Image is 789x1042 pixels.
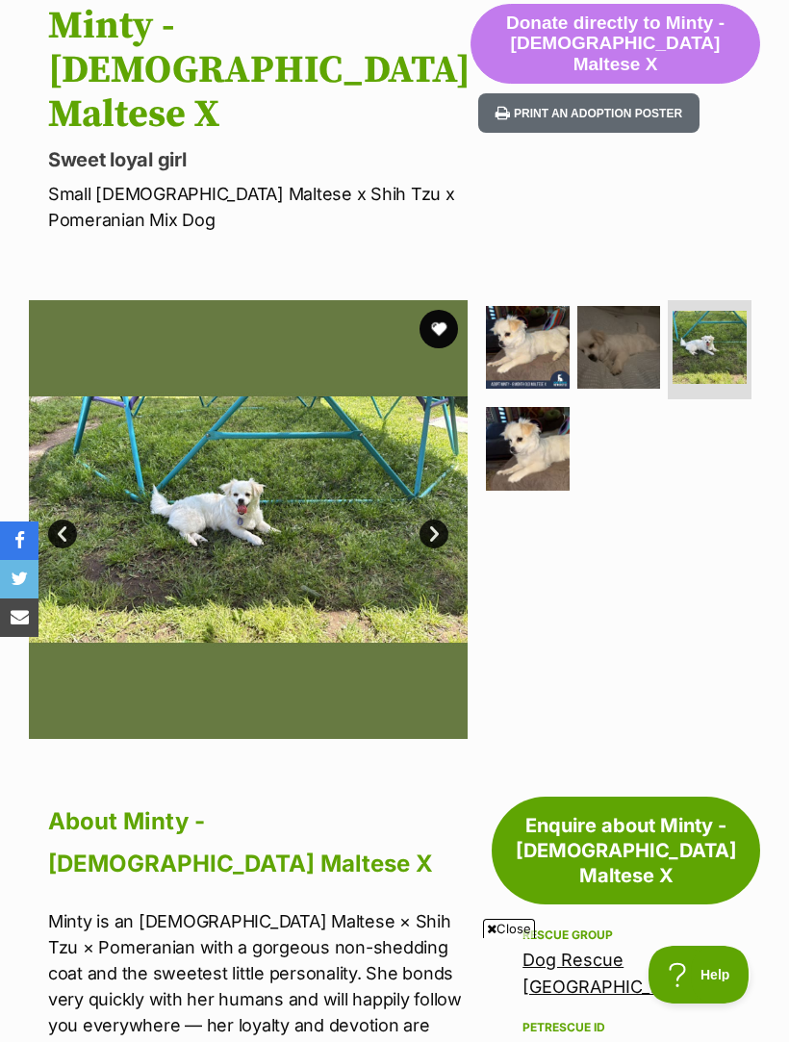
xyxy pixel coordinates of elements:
p: Sweet loyal girl [48,146,471,173]
button: Donate directly to Minty - [DEMOGRAPHIC_DATA] Maltese X [471,4,760,85]
img: Photo of Minty 8 Month Old Maltese X [486,306,570,390]
img: Photo of Minty 8 Month Old Maltese X [29,300,468,739]
img: Photo of Minty 8 Month Old Maltese X [673,311,747,385]
a: Enquire about Minty - [DEMOGRAPHIC_DATA] Maltese X [492,797,760,904]
button: Print an adoption poster [478,93,700,133]
h2: About Minty - [DEMOGRAPHIC_DATA] Maltese X [48,801,468,885]
iframe: Advertisement [44,946,745,1032]
iframe: Help Scout Beacon - Open [649,946,751,1004]
div: Rescue group [522,928,729,943]
img: Photo of Minty 8 Month Old Maltese X [486,407,570,491]
span: Close [483,919,535,938]
h1: Minty - [DEMOGRAPHIC_DATA] Maltese X [48,4,471,137]
a: Prev [48,520,77,548]
a: Next [420,520,448,548]
button: favourite [420,310,458,348]
img: Photo of Minty 8 Month Old Maltese X [577,306,661,390]
p: Small [DEMOGRAPHIC_DATA] Maltese x Shih Tzu x Pomeranian Mix Dog [48,181,471,233]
